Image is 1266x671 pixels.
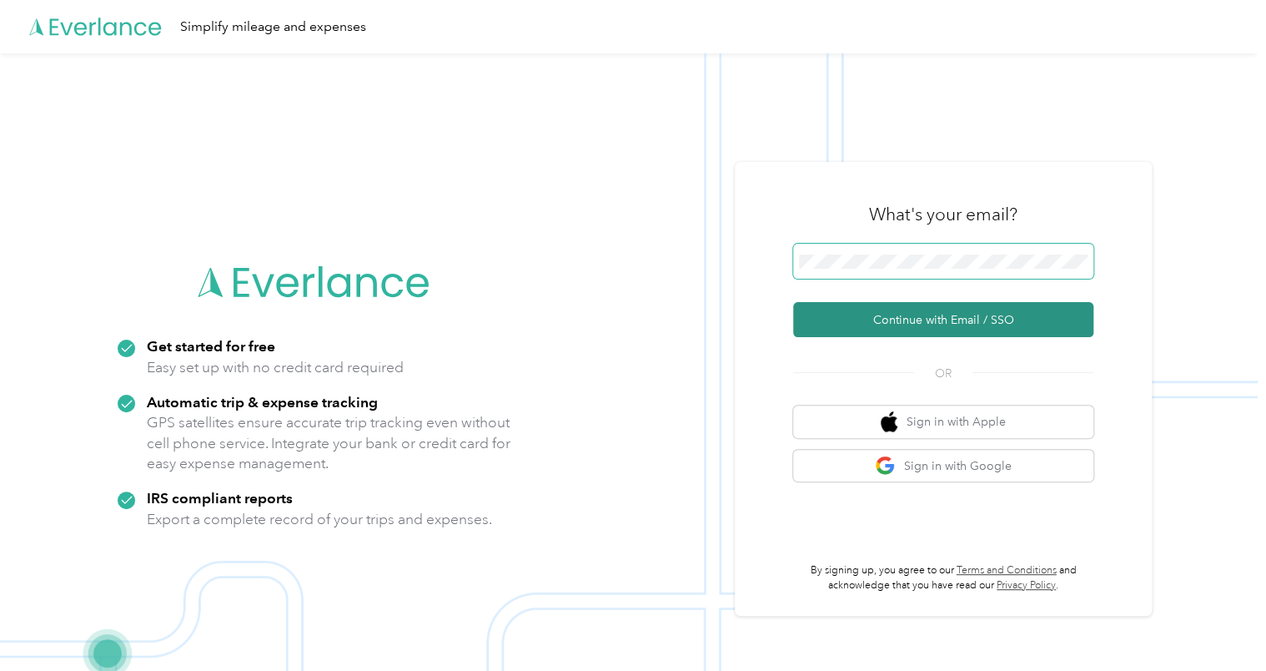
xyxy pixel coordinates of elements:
p: Export a complete record of your trips and expenses. [147,509,492,530]
p: GPS satellites ensure accurate trip tracking even without cell phone service. Integrate your bank... [147,412,511,474]
strong: Automatic trip & expense tracking [147,393,378,411]
strong: IRS compliant reports [147,489,293,507]
a: Privacy Policy [997,579,1056,592]
img: apple logo [881,411,897,432]
span: OR [914,365,972,382]
h3: What's your email? [869,203,1017,226]
a: Terms and Conditions [957,564,1057,577]
p: By signing up, you agree to our and acknowledge that you have read our . [793,563,1093,593]
button: Continue with Email / SSO [793,302,1093,337]
strong: Get started for free [147,337,275,355]
img: google logo [875,456,896,477]
div: Simplify mileage and expenses [180,17,366,38]
button: google logoSign in with Google [793,450,1093,482]
button: apple logoSign in with Apple [793,406,1093,438]
p: Easy set up with no credit card required [147,357,404,378]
